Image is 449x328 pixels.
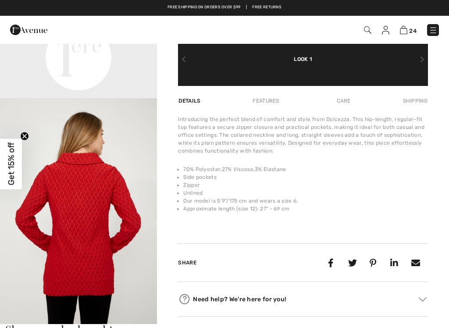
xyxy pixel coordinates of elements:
[400,26,407,34] img: Shopping Bag
[10,25,47,33] a: 1ère Avenue
[329,93,358,109] div: Care
[178,34,428,63] div: Look 1
[183,165,428,173] li: 70% Polyester,27% Viscose,3% Elastane
[178,115,428,155] div: Introducing the perfect blend of comfort and style from Dolcezza. This hip-length, regular-fit to...
[178,260,196,266] span: Share
[6,143,16,185] span: Get 15% off
[429,26,438,35] img: Menu
[183,205,428,213] li: Approximate length (size 12): 27" - 69 cm
[183,181,428,189] li: Zipper
[382,26,389,35] img: My Info
[246,4,247,11] span: |
[364,26,371,34] img: Search
[20,132,29,141] button: Close teaser
[400,25,417,35] a: 24
[401,93,428,109] div: Shipping
[10,21,47,39] img: 1ère Avenue
[419,297,427,302] img: Arrow2.svg
[409,28,417,34] span: 24
[167,4,241,11] a: Free shipping on orders over $99
[252,4,282,11] a: Free Returns
[183,173,428,181] li: Side pockets
[183,189,428,197] li: Unlined
[245,93,286,109] div: Features
[178,93,203,109] div: Details
[178,292,428,306] div: Need help? We're here for you!
[183,197,428,205] li: Our model is 5'9"/175 cm and wears a size 6.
